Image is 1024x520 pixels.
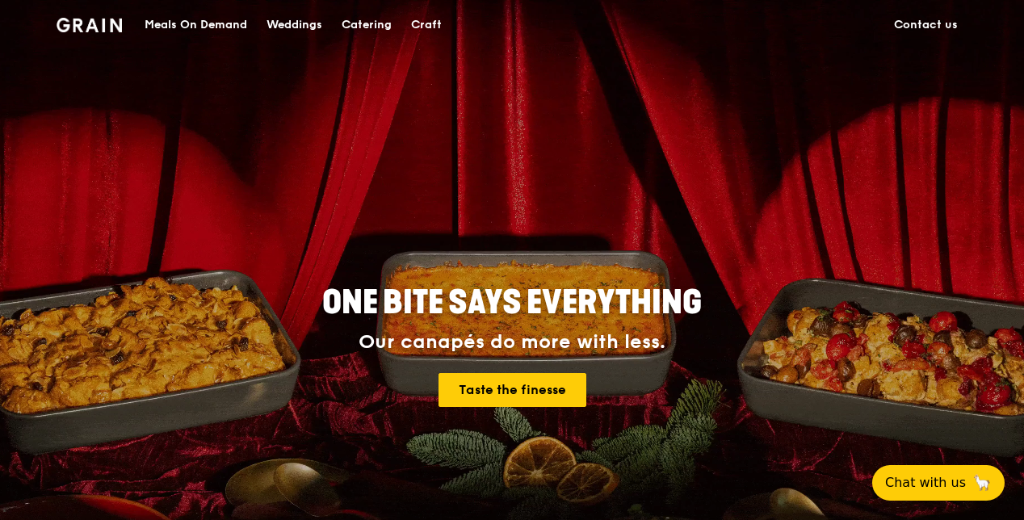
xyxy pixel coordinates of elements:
div: Weddings [266,1,322,49]
div: Our canapés do more with less. [221,331,803,354]
span: 🦙 [972,473,992,493]
a: Taste the finesse [439,373,586,407]
img: Grain [57,18,122,32]
div: Meals On Demand [145,1,247,49]
div: Catering [342,1,392,49]
a: Catering [332,1,401,49]
a: Craft [401,1,451,49]
span: ONE BITE SAYS EVERYTHING [322,283,702,322]
a: Contact us [884,1,967,49]
span: Chat with us [885,473,966,493]
div: Craft [411,1,442,49]
button: Chat with us🦙 [872,465,1005,501]
a: Weddings [257,1,332,49]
